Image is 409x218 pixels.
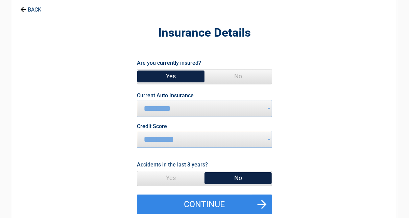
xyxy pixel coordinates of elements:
[137,195,272,214] button: Continue
[49,25,360,41] h2: Insurance Details
[204,70,272,83] span: No
[137,58,201,67] label: Are you currently insured?
[204,171,272,185] span: No
[137,124,167,129] label: Credit Score
[137,93,194,98] label: Current Auto Insurance
[137,70,204,83] span: Yes
[137,160,208,169] label: Accidents in the last 3 years?
[137,171,204,185] span: Yes
[19,1,43,13] a: BACK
